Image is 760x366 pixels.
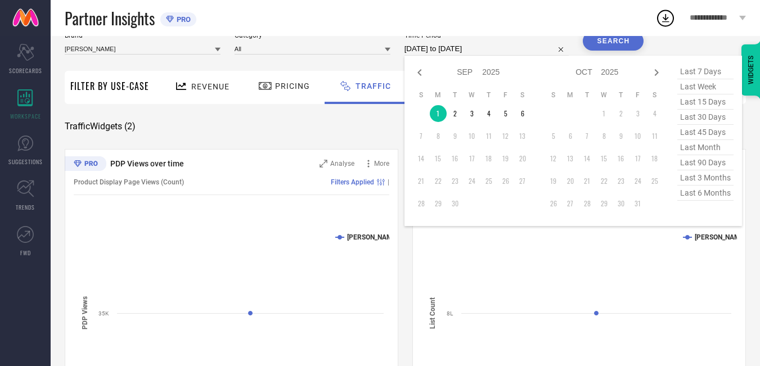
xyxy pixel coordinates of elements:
[447,173,464,189] td: Tue Sep 23 2025
[430,173,447,189] td: Mon Sep 22 2025
[413,66,426,79] div: Previous month
[629,173,646,189] td: Fri Oct 24 2025
[374,160,389,168] span: More
[497,128,514,144] td: Fri Sep 12 2025
[613,128,629,144] td: Thu Oct 09 2025
[579,91,596,100] th: Tuesday
[497,150,514,167] td: Fri Sep 19 2025
[320,160,327,168] svg: Zoom
[174,15,191,24] span: PRO
[8,157,43,166] span: SUGGESTIONS
[429,297,437,329] tspan: List Count
[596,150,613,167] td: Wed Oct 15 2025
[677,64,734,79] span: last 7 days
[110,159,184,168] span: PDP Views over time
[677,125,734,140] span: last 45 days
[695,233,746,241] text: [PERSON_NAME]
[596,91,613,100] th: Wednesday
[464,105,480,122] td: Wed Sep 03 2025
[613,195,629,212] td: Thu Oct 30 2025
[545,173,562,189] td: Sun Oct 19 2025
[579,195,596,212] td: Tue Oct 28 2025
[65,156,106,173] div: Premium
[331,178,374,186] span: Filters Applied
[545,91,562,100] th: Sunday
[430,128,447,144] td: Mon Sep 08 2025
[388,178,389,186] span: |
[677,110,734,125] span: last 30 days
[81,296,89,329] tspan: PDP Views
[562,195,579,212] td: Mon Oct 27 2025
[9,66,42,75] span: SCORECARDS
[98,310,109,317] text: 35K
[646,128,663,144] td: Sat Oct 11 2025
[629,91,646,100] th: Friday
[562,128,579,144] td: Mon Oct 06 2025
[413,91,430,100] th: Sunday
[579,150,596,167] td: Tue Oct 14 2025
[677,94,734,110] span: last 15 days
[514,128,531,144] td: Sat Sep 13 2025
[347,233,398,241] text: [PERSON_NAME]
[413,150,430,167] td: Sun Sep 14 2025
[629,150,646,167] td: Fri Oct 17 2025
[613,105,629,122] td: Thu Oct 02 2025
[447,195,464,212] td: Tue Sep 30 2025
[562,150,579,167] td: Mon Oct 13 2025
[413,173,430,189] td: Sun Sep 21 2025
[447,310,453,317] text: 8L
[70,79,149,93] span: Filter By Use-Case
[646,173,663,189] td: Sat Oct 25 2025
[497,173,514,189] td: Fri Sep 26 2025
[596,195,613,212] td: Wed Oct 29 2025
[613,91,629,100] th: Thursday
[514,150,531,167] td: Sat Sep 20 2025
[497,105,514,122] td: Fri Sep 05 2025
[404,42,569,56] input: Select time period
[480,91,497,100] th: Thursday
[629,195,646,212] td: Fri Oct 31 2025
[65,121,136,132] span: Traffic Widgets ( 2 )
[191,82,230,91] span: Revenue
[613,173,629,189] td: Thu Oct 23 2025
[413,128,430,144] td: Sun Sep 07 2025
[629,128,646,144] td: Fri Oct 10 2025
[646,91,663,100] th: Saturday
[447,128,464,144] td: Tue Sep 09 2025
[447,150,464,167] td: Tue Sep 16 2025
[677,186,734,201] span: last 6 months
[596,173,613,189] td: Wed Oct 22 2025
[480,105,497,122] td: Thu Sep 04 2025
[430,105,447,122] td: Mon Sep 01 2025
[65,7,155,30] span: Partner Insights
[514,173,531,189] td: Sat Sep 27 2025
[447,91,464,100] th: Tuesday
[514,91,531,100] th: Saturday
[646,105,663,122] td: Sat Oct 04 2025
[562,91,579,100] th: Monday
[497,91,514,100] th: Friday
[480,128,497,144] td: Thu Sep 11 2025
[579,128,596,144] td: Tue Oct 07 2025
[650,66,663,79] div: Next month
[430,91,447,100] th: Monday
[447,105,464,122] td: Tue Sep 02 2025
[20,248,31,257] span: FWD
[413,195,430,212] td: Sun Sep 28 2025
[464,173,480,189] td: Wed Sep 24 2025
[677,140,734,155] span: last month
[430,150,447,167] td: Mon Sep 15 2025
[677,79,734,94] span: last week
[613,150,629,167] td: Thu Oct 16 2025
[480,150,497,167] td: Thu Sep 18 2025
[562,173,579,189] td: Mon Oct 20 2025
[16,203,35,211] span: TRENDS
[356,82,391,91] span: Traffic
[464,91,480,100] th: Wednesday
[677,170,734,186] span: last 3 months
[677,155,734,170] span: last 90 days
[545,150,562,167] td: Sun Oct 12 2025
[579,173,596,189] td: Tue Oct 21 2025
[583,31,644,51] button: Search
[629,105,646,122] td: Fri Oct 03 2025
